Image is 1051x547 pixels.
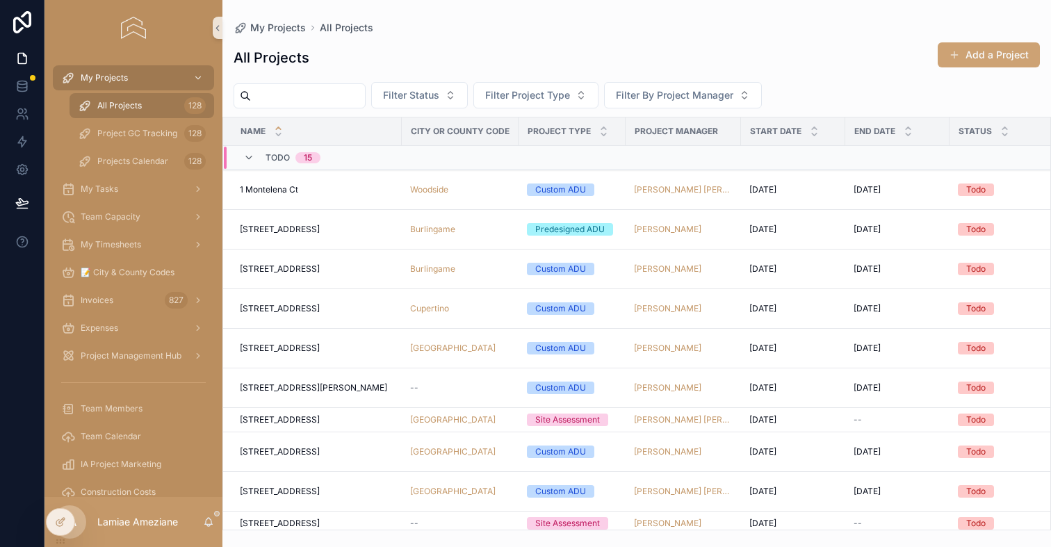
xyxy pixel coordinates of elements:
[535,485,586,498] div: Custom ADU
[635,126,718,137] span: Project Manager
[240,224,320,235] span: [STREET_ADDRESS]
[70,93,214,118] a: All Projects128
[410,303,449,314] span: Cupertino
[634,343,733,354] a: [PERSON_NAME]
[527,183,617,196] a: Custom ADU
[604,82,762,108] button: Select Button
[966,342,986,354] div: Todo
[616,88,733,102] span: Filter By Project Manager
[240,343,320,354] span: [STREET_ADDRESS]
[53,424,214,449] a: Team Calendar
[410,184,510,195] a: Woodside
[53,316,214,341] a: Expenses
[958,446,1045,458] a: Todo
[854,518,941,529] a: --
[854,486,941,497] a: [DATE]
[240,184,298,195] span: 1 Montelena Ct
[966,302,986,315] div: Todo
[854,446,881,457] span: [DATE]
[634,343,701,354] a: [PERSON_NAME]
[749,486,837,497] a: [DATE]
[966,414,986,426] div: Todo
[53,396,214,421] a: Team Members
[749,486,776,497] span: [DATE]
[854,263,881,275] span: [DATE]
[410,184,448,195] a: Woodside
[535,263,586,275] div: Custom ADU
[634,518,733,529] a: [PERSON_NAME]
[634,224,701,235] span: [PERSON_NAME]
[527,446,617,458] a: Custom ADU
[81,267,174,278] span: 📝 City & County Codes
[410,382,510,393] a: --
[854,382,941,393] a: [DATE]
[634,382,701,393] a: [PERSON_NAME]
[854,184,881,195] span: [DATE]
[240,224,393,235] a: [STREET_ADDRESS]
[535,382,586,394] div: Custom ADU
[958,183,1045,196] a: Todo
[854,224,881,235] span: [DATE]
[527,342,617,354] a: Custom ADU
[81,183,118,195] span: My Tasks
[81,323,118,334] span: Expenses
[410,343,510,354] a: [GEOGRAPHIC_DATA]
[240,486,393,497] a: [STREET_ADDRESS]
[81,72,128,83] span: My Projects
[854,486,881,497] span: [DATE]
[749,518,776,529] span: [DATE]
[634,382,733,393] a: [PERSON_NAME]
[958,517,1045,530] a: Todo
[854,224,941,235] a: [DATE]
[854,303,941,314] a: [DATE]
[241,126,266,137] span: Name
[53,177,214,202] a: My Tasks
[535,517,600,530] div: Site Assessment
[53,65,214,90] a: My Projects
[410,486,510,497] a: [GEOGRAPHIC_DATA]
[854,518,862,529] span: --
[634,446,733,457] a: [PERSON_NAME]
[81,295,113,306] span: Invoices
[854,382,881,393] span: [DATE]
[44,56,222,497] div: scrollable content
[410,414,496,425] a: [GEOGRAPHIC_DATA]
[121,17,145,39] img: App logo
[634,184,733,195] a: [PERSON_NAME] [PERSON_NAME]
[53,343,214,368] a: Project Management Hub
[240,414,393,425] a: [STREET_ADDRESS]
[749,184,776,195] span: [DATE]
[184,153,206,170] div: 128
[749,414,837,425] a: [DATE]
[97,100,142,111] span: All Projects
[535,302,586,315] div: Custom ADU
[410,446,496,457] a: [GEOGRAPHIC_DATA]
[240,382,393,393] a: [STREET_ADDRESS][PERSON_NAME]
[320,21,373,35] span: All Projects
[749,518,837,529] a: [DATE]
[81,239,141,250] span: My Timesheets
[634,486,733,497] a: [PERSON_NAME] [PERSON_NAME]
[53,204,214,229] a: Team Capacity
[473,82,598,108] button: Select Button
[634,303,701,314] span: [PERSON_NAME]
[53,452,214,477] a: IA Project Marketing
[97,156,168,167] span: Projects Calendar
[854,263,941,275] a: [DATE]
[410,224,455,235] a: Burlingame
[81,350,181,361] span: Project Management Hub
[938,42,1040,67] a: Add a Project
[958,485,1045,498] a: Todo
[535,183,586,196] div: Custom ADU
[966,263,986,275] div: Todo
[97,128,177,139] span: Project GC Tracking
[411,126,510,137] span: City or County Code
[749,184,837,195] a: [DATE]
[634,263,701,275] a: [PERSON_NAME]
[70,121,214,146] a: Project GC Tracking128
[240,446,393,457] a: [STREET_ADDRESS]
[749,414,776,425] span: [DATE]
